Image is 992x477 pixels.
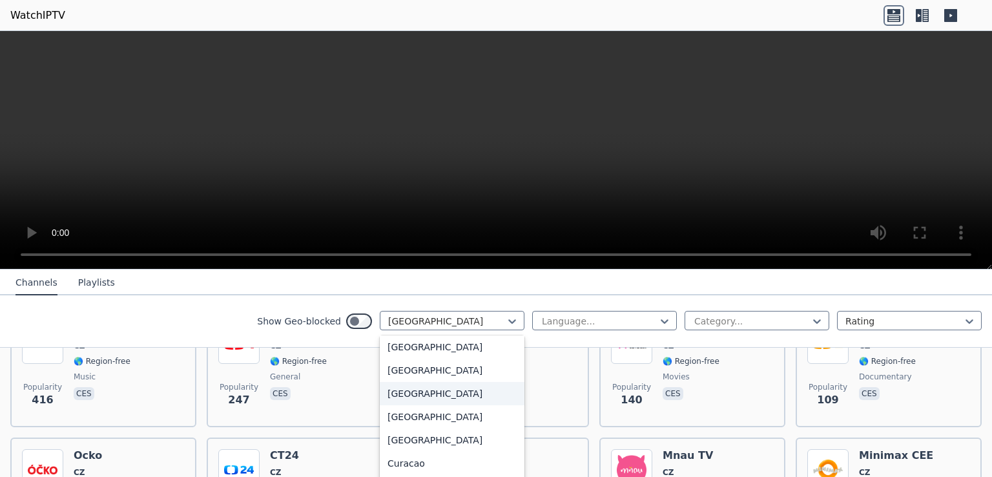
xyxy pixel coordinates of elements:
span: Popularity [23,382,62,392]
span: 🌎 Region-free [663,356,719,366]
div: [GEOGRAPHIC_DATA] [380,335,524,359]
button: Playlists [78,271,115,295]
button: Channels [15,271,57,295]
h6: CT24 [270,449,327,462]
div: [GEOGRAPHIC_DATA] [380,359,524,382]
span: 🌎 Region-free [270,356,327,366]
span: Popularity [220,382,258,392]
p: ces [270,387,291,400]
span: movies [663,372,690,382]
div: [GEOGRAPHIC_DATA] [380,405,524,429]
span: 140 [621,392,642,408]
span: Popularity [612,382,651,392]
span: general [270,372,300,382]
span: 🌎 Region-free [859,356,916,366]
span: 247 [228,392,249,408]
div: [GEOGRAPHIC_DATA] [380,382,524,405]
span: 109 [817,392,838,408]
span: Popularity [809,382,847,392]
label: Show Geo-blocked [257,315,341,328]
div: Curacao [380,452,524,475]
p: ces [74,387,94,400]
div: [GEOGRAPHIC_DATA] [380,429,524,452]
a: WatchIPTV [10,8,65,23]
p: ces [663,387,683,400]
span: 🌎 Region-free [74,356,130,366]
span: documentary [859,372,912,382]
span: music [74,372,96,382]
span: 416 [32,392,53,408]
p: ces [859,387,880,400]
h6: Minimax CEE [859,449,933,462]
h6: Mnau TV [663,449,719,462]
h6: Ocko [74,449,130,462]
